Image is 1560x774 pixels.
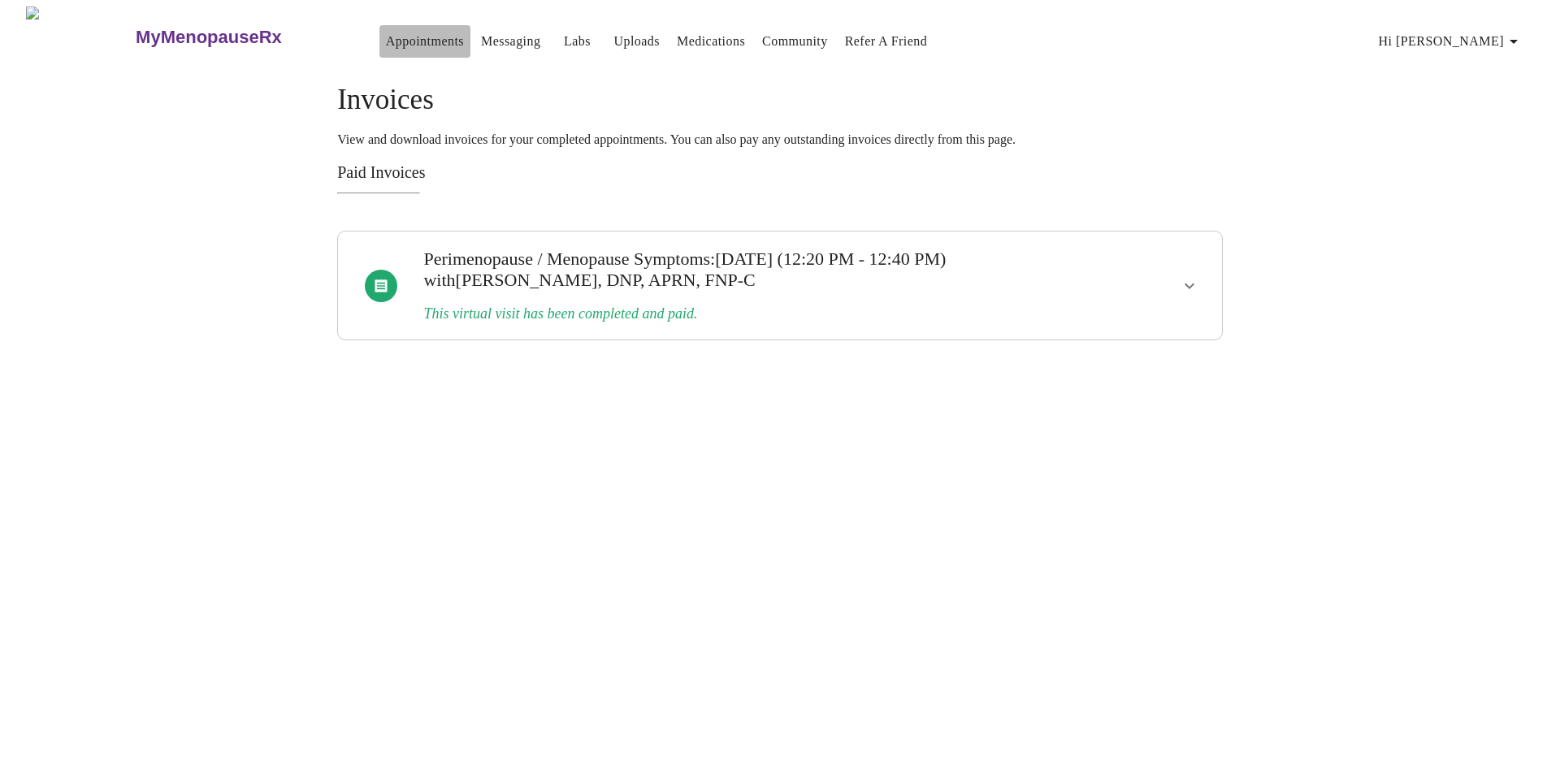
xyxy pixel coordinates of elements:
[386,30,464,53] a: Appointments
[337,132,1223,147] p: View and download invoices for your completed appointments. You can also pay any outstanding invo...
[337,163,1223,182] h3: Paid Invoices
[423,249,1051,291] h3: : [DATE] (12:20 PM - 12:40 PM)
[423,270,755,290] span: with [PERSON_NAME], DNP, APRN, FNP-C
[423,305,1051,322] h3: This virtual visit has been completed and paid.
[26,6,134,67] img: MyMenopauseRx Logo
[481,30,540,53] a: Messaging
[474,25,547,58] button: Messaging
[1379,30,1523,53] span: Hi [PERSON_NAME]
[134,9,347,66] a: MyMenopauseRx
[564,30,591,53] a: Labs
[379,25,470,58] button: Appointments
[607,25,666,58] button: Uploads
[423,249,710,269] span: Perimenopause / Menopause Symptoms
[613,30,660,53] a: Uploads
[551,25,603,58] button: Labs
[756,25,834,58] button: Community
[1372,25,1530,58] button: Hi [PERSON_NAME]
[337,84,1223,116] h4: Invoices
[838,25,934,58] button: Refer a Friend
[136,27,282,48] h3: MyMenopauseRx
[677,30,745,53] a: Medications
[762,30,828,53] a: Community
[670,25,752,58] button: Medications
[1170,266,1209,305] button: show more
[845,30,928,53] a: Refer a Friend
